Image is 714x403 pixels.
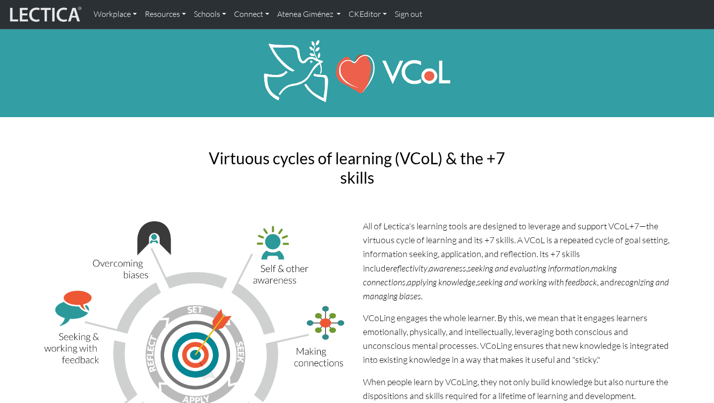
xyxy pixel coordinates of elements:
[363,263,617,287] i: making connections
[190,4,230,25] a: Schools
[429,263,466,273] i: awareness
[468,263,590,273] i: seeking and evaluating information
[202,149,512,187] h2: Virtuous cycles of learning (VCoL) & the +7 skills
[363,276,669,301] i: recognizing and managing biases
[7,5,82,24] img: lecticalive
[230,4,273,25] a: Connect
[141,4,190,25] a: Resources
[477,276,597,287] i: seeking and working with feedback
[363,375,672,403] p: When people learn by VCoLing, they not only build knowledge but also nurture the dispositions and...
[363,219,672,303] p: All of Lectica's learning tools are designed to leverage and support VCoL+7—the virtuous cycle of...
[391,4,426,25] a: Sign out
[90,4,141,25] a: Workplace
[345,4,391,25] a: CKEditor
[273,4,345,25] a: Atenea Giménez
[390,263,427,273] i: reflectivity
[363,311,672,367] p: VCoLing engages the whole learner. By this, we mean that it engages learners emotionally, physica...
[407,276,476,287] i: applying knowledge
